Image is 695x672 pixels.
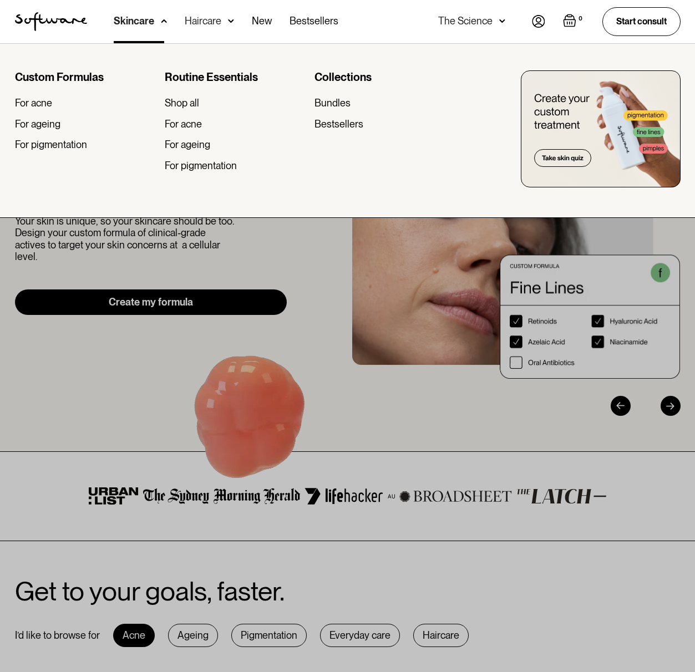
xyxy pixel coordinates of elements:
[499,16,505,27] img: arrow down
[165,118,306,130] a: For acne
[438,16,493,27] div: The Science
[563,14,585,29] a: Open empty cart
[165,139,306,151] a: For ageing
[602,7,681,35] a: Start consult
[15,97,156,109] a: For acne
[228,16,234,27] img: arrow down
[161,16,167,27] img: arrow down
[314,97,455,109] a: Bundles
[576,14,585,24] div: 0
[165,97,306,109] a: Shop all
[165,139,210,151] div: For ageing
[165,118,202,130] div: For acne
[521,70,681,187] img: create you custom treatment bottle
[185,16,221,27] div: Haircare
[15,12,87,31] img: Software Logo
[15,118,60,130] div: For ageing
[15,97,52,109] div: For acne
[165,160,306,172] a: For pigmentation
[114,16,154,27] div: Skincare
[165,70,306,84] div: Routine Essentials
[15,12,87,31] a: home
[15,139,156,151] a: For pigmentation
[314,118,363,130] div: Bestsellers
[15,70,156,84] div: Custom Formulas
[314,118,455,130] a: Bestsellers
[314,97,351,109] div: Bundles
[15,118,156,130] a: For ageing
[165,160,237,172] div: For pigmentation
[165,97,199,109] div: Shop all
[15,139,87,151] div: For pigmentation
[314,70,455,84] div: Collections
